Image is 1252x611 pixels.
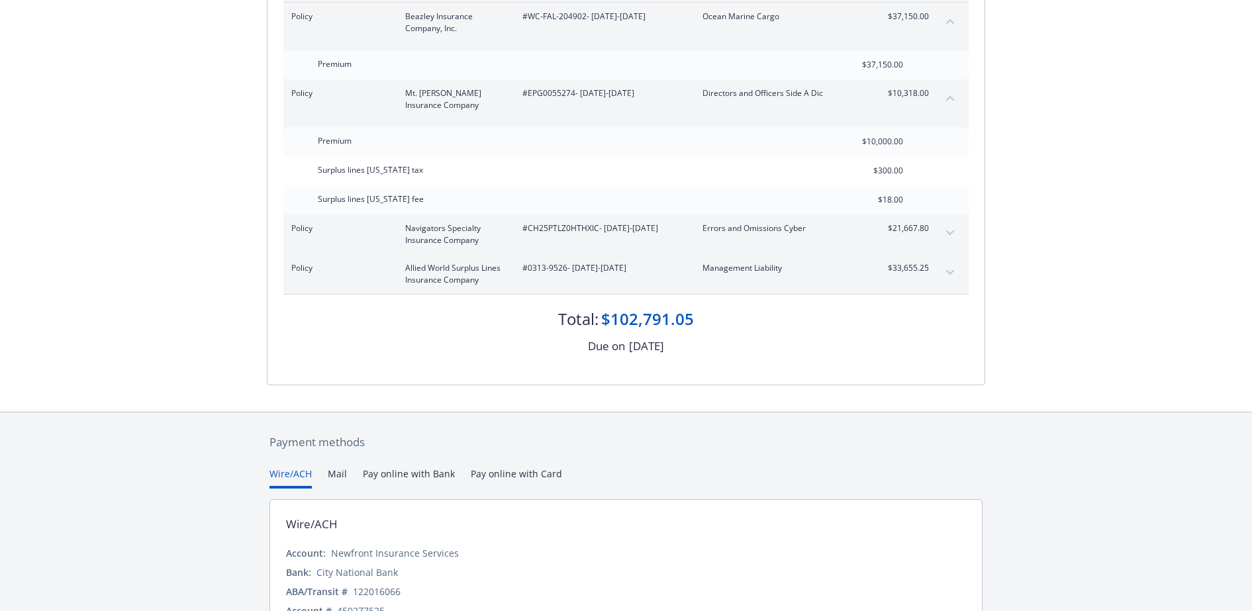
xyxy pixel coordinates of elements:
[879,222,929,234] span: $21,667.80
[318,135,352,146] span: Premium
[286,565,311,579] div: Bank:
[825,132,911,152] input: 0.00
[291,87,384,99] span: Policy
[283,214,969,254] div: PolicyNavigators Specialty Insurance Company#CH25PTLZ0HTHXIC- [DATE]-[DATE]Errors and Omissions C...
[318,193,424,205] span: Surplus lines [US_STATE] fee
[702,87,858,99] span: Directors and Officers Side A Dic
[702,262,858,274] span: Management Liability
[522,87,681,99] span: #EPG0055274 - [DATE]-[DATE]
[522,11,681,23] span: #WC-FAL-204902 - [DATE]-[DATE]
[286,516,338,533] div: Wire/ACH
[405,11,501,34] span: Beazley Insurance Company, Inc.
[405,222,501,246] span: Navigators Specialty Insurance Company
[286,585,348,598] div: ABA/Transit #
[318,164,423,175] span: Surplus lines [US_STATE] tax
[283,79,969,119] div: PolicyMt. [PERSON_NAME] Insurance Company#EPG0055274- [DATE]-[DATE]Directors and Officers Side A ...
[702,222,858,234] span: Errors and Omissions Cyber
[522,222,681,234] span: #CH25PTLZ0HTHXIC - [DATE]-[DATE]
[702,11,858,23] span: Ocean Marine Cargo
[291,222,384,234] span: Policy
[879,262,929,274] span: $33,655.25
[522,262,681,274] span: #0313-9526 - [DATE]-[DATE]
[291,262,384,274] span: Policy
[316,565,398,579] div: City National Bank
[588,338,625,355] div: Due on
[939,11,961,32] button: collapse content
[318,58,352,70] span: Premium
[405,262,501,286] span: Allied World Surplus Lines Insurance Company
[363,467,455,489] button: Pay online with Bank
[269,467,312,489] button: Wire/ACH
[283,3,969,42] div: PolicyBeazley Insurance Company, Inc.#WC-FAL-204902- [DATE]-[DATE]Ocean Marine Cargo$37,150.00col...
[825,55,911,75] input: 0.00
[353,585,401,598] div: 122016066
[405,87,501,111] span: Mt. [PERSON_NAME] Insurance Company
[291,11,384,23] span: Policy
[331,546,459,560] div: Newfront Insurance Services
[269,434,983,451] div: Payment methods
[328,467,347,489] button: Mail
[283,254,969,294] div: PolicyAllied World Surplus Lines Insurance Company#0313-9526- [DATE]-[DATE]Management Liability$3...
[939,222,961,244] button: expand content
[879,11,929,23] span: $37,150.00
[558,308,599,330] div: Total:
[879,87,929,99] span: $10,318.00
[471,467,562,489] button: Pay online with Card
[939,87,961,109] button: collapse content
[939,262,961,283] button: expand content
[825,190,911,210] input: 0.00
[286,546,326,560] div: Account:
[601,308,694,330] div: $102,791.05
[629,338,664,355] div: [DATE]
[825,161,911,181] input: 0.00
